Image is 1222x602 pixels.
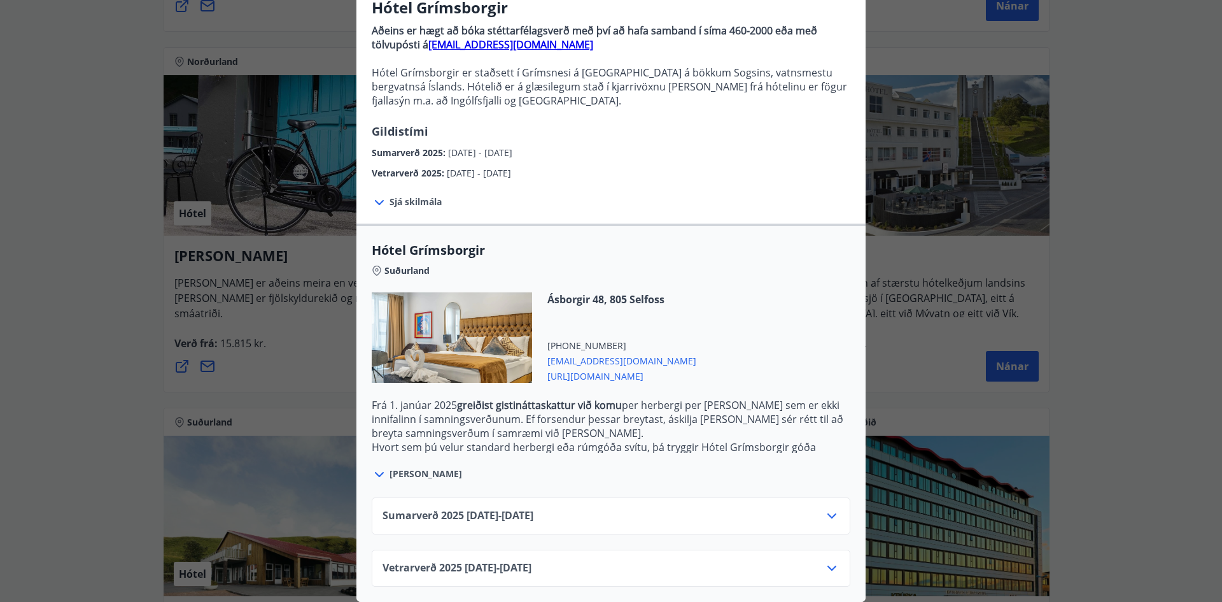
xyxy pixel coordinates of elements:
span: Suðurland [384,264,430,277]
strong: Aðeins er hægt að bóka stéttarfélagsverð með því að hafa samband í síma 460-2000 eða með tölvupós... [372,24,817,52]
span: Vetrarverð 2025 : [372,167,447,179]
span: [EMAIL_ADDRESS][DOMAIN_NAME] [547,352,696,368]
span: [DATE] - [DATE] [447,167,511,179]
p: Frá 1. janúar 2025 per herbergi per [PERSON_NAME] sem er ekki innifalinn í samningsverðunum. Ef f... [372,398,850,440]
span: [PERSON_NAME] [390,468,462,480]
p: Hótel Grímsborgir er staðsett í Grímsnesi á [GEOGRAPHIC_DATA] á bökkum Sogsins, vatnsmestu bergva... [372,66,850,108]
span: [URL][DOMAIN_NAME] [547,368,696,383]
span: Gildistími [372,124,428,139]
span: Sjá skilmála [390,196,442,208]
span: Sumarverð 2025 : [372,147,448,159]
strong: greiðist gistináttaskattur við komu [457,398,622,412]
span: Hótel Grímsborgir [372,241,850,259]
p: Hvort sem þú velur standard herbergi eða rúmgóða svítu, þá tryggir Hótel Grímsborgir góða upplifu... [372,440,850,468]
span: Ásborgir 48, 805 Selfoss [547,292,696,306]
span: [PHONE_NUMBER] [547,340,696,352]
span: [DATE] - [DATE] [448,147,512,159]
a: [EMAIL_ADDRESS][DOMAIN_NAME] [428,38,593,52]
